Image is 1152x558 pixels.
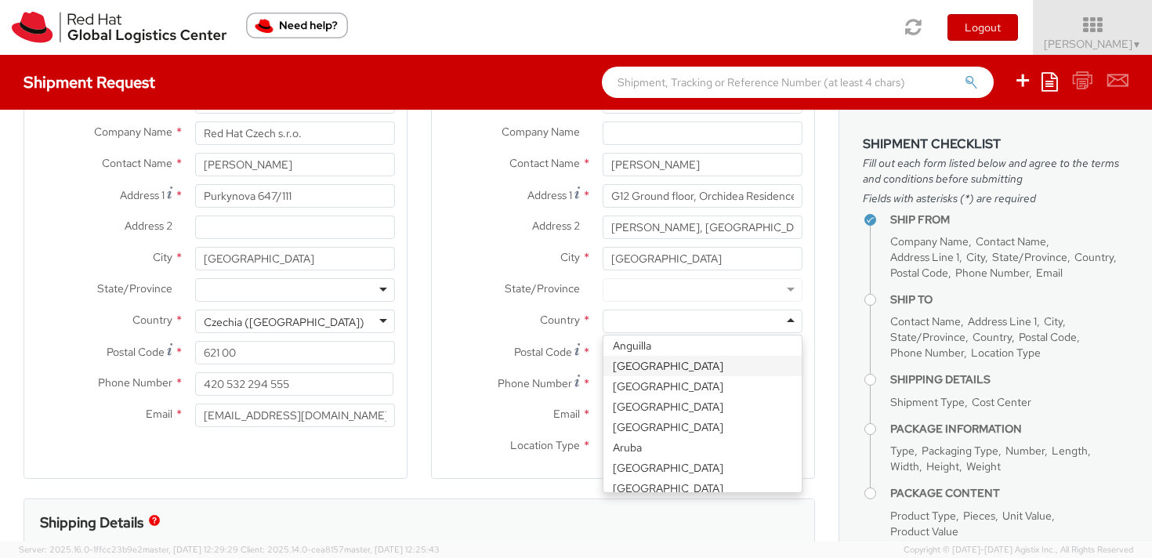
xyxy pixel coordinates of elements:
span: State/Province [992,250,1067,264]
h4: Package Content [890,487,1128,499]
div: [GEOGRAPHIC_DATA] [603,356,802,376]
span: Postal Code [107,345,165,359]
input: Shipment, Tracking or Reference Number (at least 4 chars) [602,67,994,98]
span: Server: 2025.16.0-1ffcc23b9e2 [19,544,238,555]
span: Email [553,407,580,421]
span: Pieces [963,509,995,523]
span: State/Province [890,330,965,344]
img: rh-logistics-00dfa346123c4ec078e1.svg [12,12,226,43]
span: Address 2 [532,219,580,233]
span: Unit Value [1002,509,1052,523]
span: Product Value [890,524,958,538]
span: City [153,250,172,264]
span: [PERSON_NAME] [1044,37,1142,51]
span: Client: 2025.14.0-cea8157 [241,544,440,555]
span: Contact Name [976,234,1046,248]
span: Phone Number [498,376,572,390]
h4: Package Information [890,423,1128,435]
span: Country [973,330,1012,344]
span: Address 2 [125,219,172,233]
span: Number [1005,444,1045,458]
span: Company Name [890,234,969,248]
span: Address Line 1 [968,314,1037,328]
span: Address Line 1 [890,250,959,264]
span: State/Province [97,281,172,295]
div: Aruba [603,437,802,458]
span: master, [DATE] 12:25:43 [344,544,440,555]
span: Height [926,459,959,473]
span: Company Name [502,125,580,139]
span: Phone Number [890,346,964,360]
span: ▼ [1132,38,1142,51]
div: [GEOGRAPHIC_DATA] [603,458,802,478]
span: Copyright © [DATE]-[DATE] Agistix Inc., All Rights Reserved [904,544,1133,556]
span: State/Province [505,281,580,295]
span: City [560,250,580,264]
span: Email [146,407,172,421]
div: [GEOGRAPHIC_DATA] [603,417,802,437]
button: Need help? [246,13,348,38]
span: Packaging Type [922,444,998,458]
span: Postal Code [890,266,948,280]
div: [GEOGRAPHIC_DATA] [603,376,802,397]
span: Shipment Type [890,395,965,409]
span: Phone Number [955,266,1029,280]
span: Contact Name [102,156,172,170]
span: Country [132,313,172,327]
span: Postal Code [514,345,572,359]
button: Logout [947,14,1018,41]
span: Location Type [971,346,1041,360]
span: Fill out each form listed below and agree to the terms and conditions before submitting [863,155,1128,187]
span: Location Type [510,438,580,452]
span: Fields with asterisks (*) are required [863,190,1128,206]
span: City [966,250,985,264]
span: Email [1036,266,1063,280]
h4: Ship To [890,294,1128,306]
h4: Shipping Details [890,374,1128,386]
span: Weight [966,459,1001,473]
div: Czechia ([GEOGRAPHIC_DATA]) [204,314,364,330]
span: Contact Name [509,156,580,170]
span: Type [890,444,915,458]
span: City [1044,314,1063,328]
div: [GEOGRAPHIC_DATA] [603,397,802,417]
h4: Ship From [890,214,1128,226]
h4: Shipment Request [24,74,155,91]
h3: Shipment Checklist [863,137,1128,151]
span: Length [1052,444,1088,458]
div: [GEOGRAPHIC_DATA] [603,478,802,498]
span: Address 1 [527,188,572,202]
span: Country [1074,250,1114,264]
span: master, [DATE] 12:29:29 [143,544,238,555]
span: Contact Name [890,314,961,328]
span: Width [890,459,919,473]
div: Anguilla [603,335,802,356]
span: Country [540,313,580,327]
span: Cost Center [972,395,1031,409]
span: Address 1 [120,188,165,202]
span: Phone Number [98,375,172,390]
span: Company Name [94,125,172,139]
span: Postal Code [1019,330,1077,344]
h3: Shipping Details [40,515,143,531]
span: Product Type [890,509,956,523]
